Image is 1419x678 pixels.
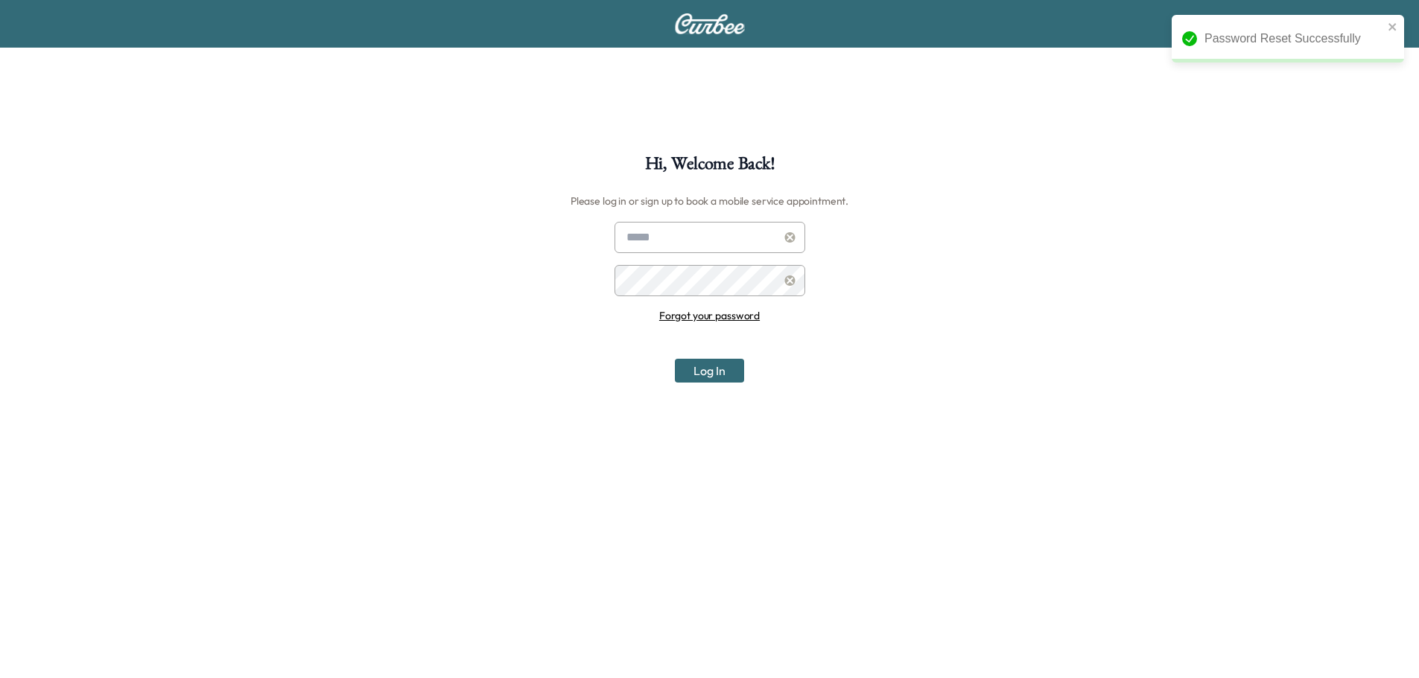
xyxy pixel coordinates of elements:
[645,155,775,180] h1: Hi, Welcome Back!
[571,189,848,213] h6: Please log in or sign up to book a mobile service appointment.
[675,359,744,383] button: Log In
[1204,30,1383,48] div: Password Reset Successfully
[1388,21,1398,33] button: close
[659,309,760,322] a: Forgot your password
[674,13,746,34] img: Curbee Logo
